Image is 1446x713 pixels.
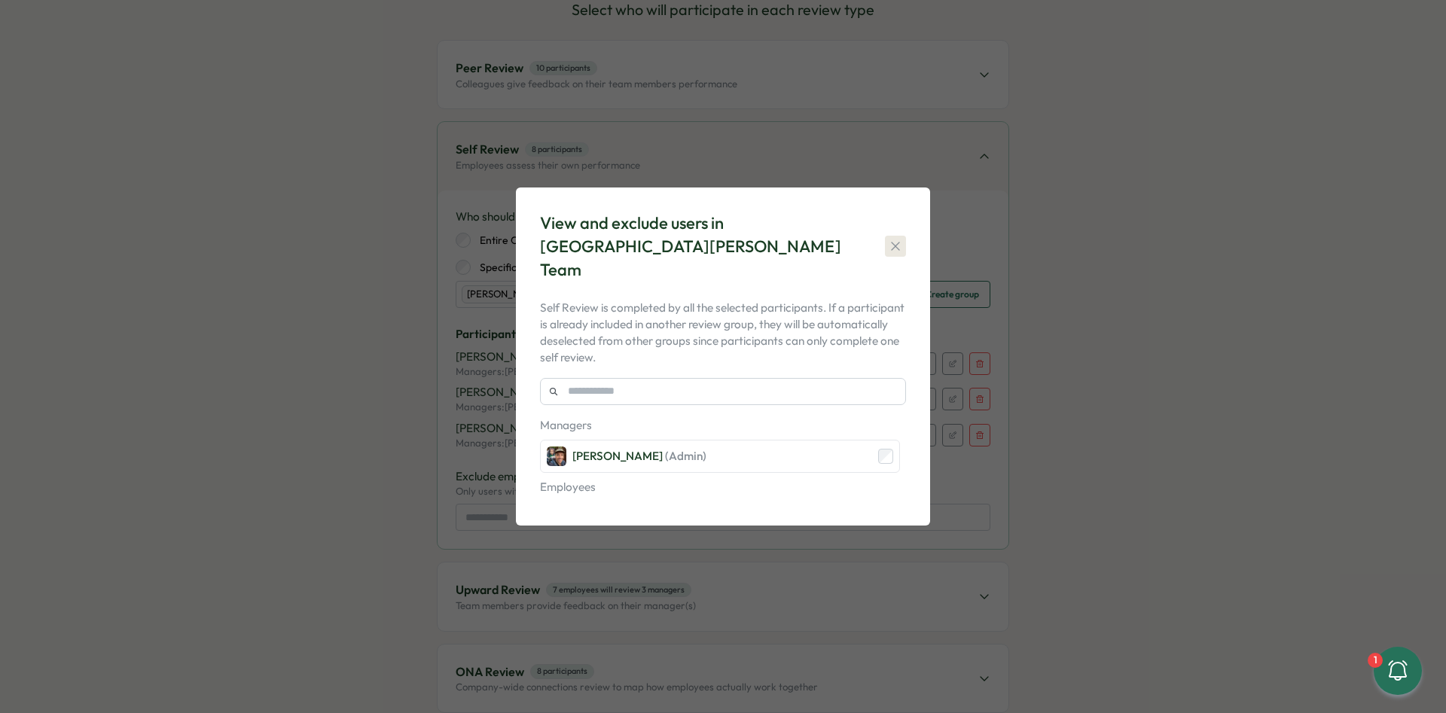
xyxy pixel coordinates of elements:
[540,417,900,434] p: Managers
[1374,647,1422,695] button: 1
[540,212,849,281] div: View and exclude users in [GEOGRAPHIC_DATA][PERSON_NAME] Team
[540,479,900,495] p: Employees
[540,300,906,366] p: Self Review is completed by all the selected participants. If a participant is already included i...
[1368,653,1383,668] div: 1
[665,449,706,463] span: (Admin)
[547,446,566,466] img: Sebastien Lounis
[572,448,706,465] div: [PERSON_NAME]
